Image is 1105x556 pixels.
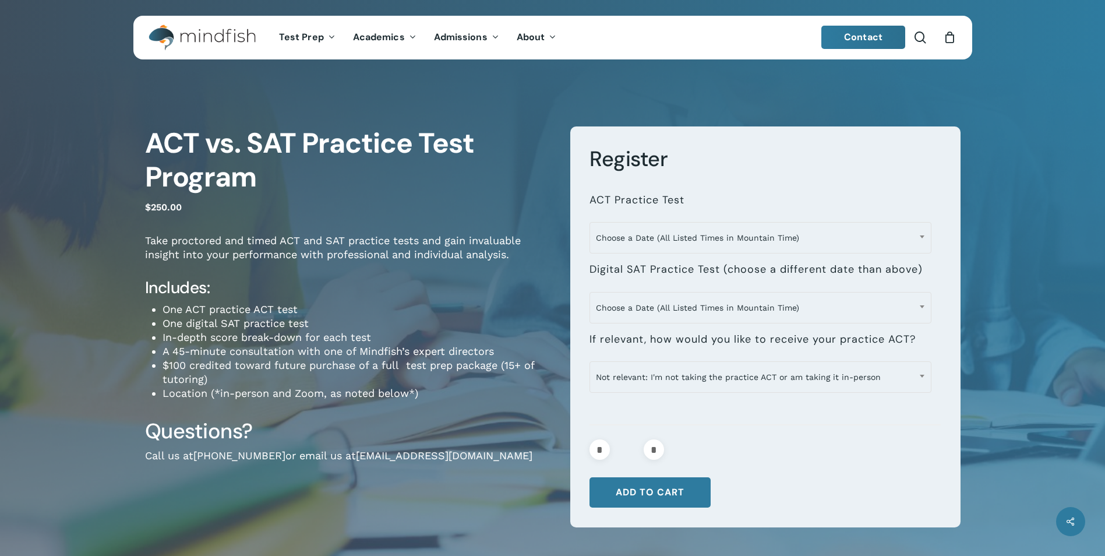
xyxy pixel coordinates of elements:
[133,16,972,59] header: Main Menu
[590,226,931,250] span: Choose a Date (All Listed Times in Mountain Time)
[425,33,508,43] a: Admissions
[163,330,553,344] li: In-depth score break-down for each test
[434,31,488,43] span: Admissions
[589,263,923,276] label: Digital SAT Practice Test (choose a different date than above)
[844,31,882,43] span: Contact
[163,316,553,330] li: One digital SAT practice test
[145,126,553,194] h1: ACT vs. SAT Practice Test Program
[821,26,905,49] a: Contact
[589,193,684,207] label: ACT Practice Test
[163,358,553,386] li: $100 credited toward future purchase of a full test prep package (15+ of tutoring)
[270,16,565,59] nav: Main Menu
[589,292,931,323] span: Choose a Date (All Listed Times in Mountain Time)
[145,418,553,445] h3: Questions?
[508,33,566,43] a: About
[163,344,553,358] li: A 45-minute consultation with one of Mindfish’s expert directors
[145,202,182,213] bdi: 250.00
[163,302,553,316] li: One ACT practice ACT test
[589,222,931,254] span: Choose a Date (All Listed Times in Mountain Time)
[517,31,545,43] span: About
[590,295,931,320] span: Choose a Date (All Listed Times in Mountain Time)
[589,333,916,346] label: If relevant, how would you like to receive your practice ACT?
[163,386,553,400] li: Location (*in-person and Zoom, as noted below*)
[145,234,553,277] p: Take proctored and timed ACT and SAT practice tests and gain invaluable insight into your perform...
[613,439,640,460] input: Product quantity
[356,449,532,462] a: [EMAIL_ADDRESS][DOMAIN_NAME]
[589,361,931,393] span: Not relevant: I'm not taking the practice ACT or am taking it in-person
[145,202,151,213] span: $
[145,449,553,478] p: Call us at or email us at
[279,31,324,43] span: Test Prep
[589,146,941,173] h3: Register
[270,33,344,43] a: Test Prep
[589,477,711,508] button: Add to cart
[193,449,285,462] a: [PHONE_NUMBER]
[145,277,553,298] h4: Includes:
[344,33,425,43] a: Academics
[353,31,405,43] span: Academics
[590,365,931,389] span: Not relevant: I'm not taking the practice ACT or am taking it in-person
